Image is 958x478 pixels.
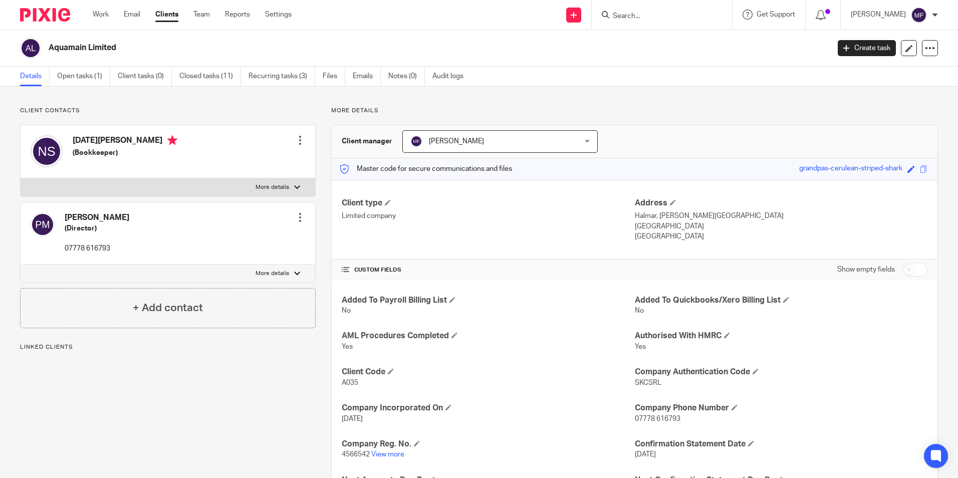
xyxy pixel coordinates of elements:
[353,67,381,86] a: Emails
[342,307,351,314] span: No
[635,343,646,350] span: Yes
[342,136,392,146] h3: Client manager
[838,40,896,56] a: Create task
[73,148,177,158] h5: (Bookkeeper)
[635,221,927,231] p: [GEOGRAPHIC_DATA]
[342,367,634,377] h4: Client Code
[635,331,927,341] h4: Authorised With HMRC
[635,439,927,449] h4: Confirmation Statement Date
[256,270,289,278] p: More details
[635,231,927,242] p: [GEOGRAPHIC_DATA]
[635,379,661,386] span: SKCSRL
[635,211,927,221] p: Halmar, [PERSON_NAME][GEOGRAPHIC_DATA]
[371,451,404,458] a: View more
[342,415,363,422] span: [DATE]
[57,67,110,86] a: Open tasks (1)
[342,295,634,306] h4: Added To Payroll Billing List
[249,67,315,86] a: Recurring tasks (3)
[635,198,927,208] h4: Address
[388,67,425,86] a: Notes (0)
[342,343,353,350] span: Yes
[193,10,210,20] a: Team
[635,307,644,314] span: No
[342,403,634,413] h4: Company Incorporated On
[342,331,634,341] h4: AML Procedures Completed
[432,67,471,86] a: Audit logs
[342,379,358,386] span: A035
[799,163,902,175] div: grandpas-cerulean-striped-shark
[323,67,345,86] a: Files
[612,12,702,21] input: Search
[339,164,512,174] p: Master code for secure communications and files
[331,107,938,115] p: More details
[635,367,927,377] h4: Company Authentication Code
[20,343,316,351] p: Linked clients
[167,135,177,145] i: Primary
[256,183,289,191] p: More details
[851,10,906,20] p: [PERSON_NAME]
[342,451,370,458] span: 4566542
[342,439,634,449] h4: Company Reg. No.
[179,67,241,86] a: Closed tasks (11)
[73,135,177,148] h4: [DATE][PERSON_NAME]
[265,10,292,20] a: Settings
[635,403,927,413] h4: Company Phone Number
[635,451,656,458] span: [DATE]
[342,198,634,208] h4: Client type
[635,415,680,422] span: 07778 616793
[635,295,927,306] h4: Added To Quickbooks/Xero Billing List
[49,43,668,53] h2: Aquamain Limited
[757,11,795,18] span: Get Support
[429,138,484,145] span: [PERSON_NAME]
[342,266,634,274] h4: CUSTOM FIELDS
[93,10,109,20] a: Work
[225,10,250,20] a: Reports
[20,107,316,115] p: Client contacts
[124,10,140,20] a: Email
[410,135,422,147] img: svg%3E
[20,67,50,86] a: Details
[118,67,172,86] a: Client tasks (0)
[31,135,63,167] img: svg%3E
[911,7,927,23] img: svg%3E
[837,265,895,275] label: Show empty fields
[31,212,55,236] img: svg%3E
[133,300,203,316] h4: + Add contact
[65,244,129,254] p: 07778 616793
[20,38,41,59] img: svg%3E
[65,223,129,233] h5: (Director)
[155,10,178,20] a: Clients
[342,211,634,221] p: Limited company
[20,8,70,22] img: Pixie
[65,212,129,223] h4: [PERSON_NAME]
